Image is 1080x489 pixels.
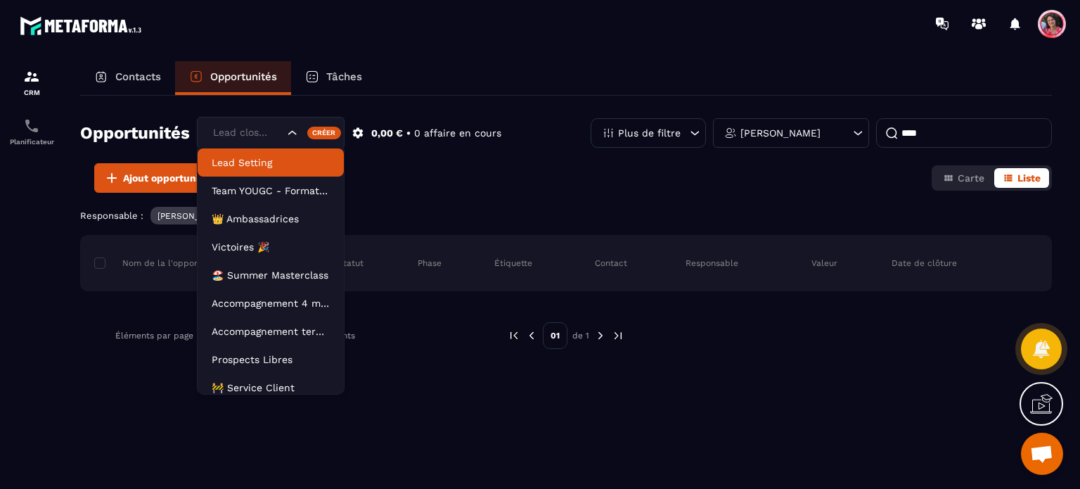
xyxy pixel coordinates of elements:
[4,89,60,96] p: CRM
[494,258,532,269] p: Étiquette
[212,324,330,338] p: Accompagnement terminé
[115,331,193,341] p: Éléments par page
[612,329,624,342] img: next
[4,138,60,146] p: Planificateur
[212,353,330,367] p: Prospects Libres
[4,107,60,156] a: schedulerschedulerPlanificateur
[337,258,364,269] p: Statut
[543,322,567,349] p: 01
[572,330,589,341] p: de 1
[210,125,284,141] input: Search for option
[197,117,345,149] div: Search for option
[811,258,837,269] p: Valeur
[740,128,821,138] p: [PERSON_NAME]
[371,127,403,140] p: 0,00 €
[686,258,738,269] p: Responsable
[94,258,221,269] p: Nom de la l'opportunité
[508,329,520,342] img: prev
[418,258,442,269] p: Phase
[994,168,1049,188] button: Liste
[115,70,161,83] p: Contacts
[4,58,60,107] a: formationformationCRM
[618,128,681,138] p: Plus de filtre
[406,127,411,140] p: •
[958,172,984,184] span: Carte
[212,268,330,282] p: 🏖️ Summer Masterclass
[525,329,538,342] img: prev
[80,210,143,221] p: Responsable :
[80,61,175,95] a: Contacts
[23,118,40,134] img: scheduler
[80,119,190,147] h2: Opportunités
[157,211,226,221] p: [PERSON_NAME]
[94,163,218,193] button: Ajout opportunité
[210,70,277,83] p: Opportunités
[1017,172,1041,184] span: Liste
[212,184,330,198] p: Team YOUGC - Formations
[212,381,330,395] p: 🚧 Service Client
[212,155,330,170] p: Lead Setting
[212,296,330,310] p: Accompagnement 4 mois
[326,70,362,83] p: Tâches
[414,127,501,140] p: 0 affaire en cours
[291,61,376,95] a: Tâches
[1021,433,1063,475] div: Ouvrir le chat
[595,258,627,269] p: Contact
[23,68,40,85] img: formation
[175,61,291,95] a: Opportunités
[892,258,957,269] p: Date de clôture
[594,329,607,342] img: next
[212,212,330,226] p: 👑 Ambassadrices
[212,240,330,254] p: Victoires 🎉
[123,171,209,185] span: Ajout opportunité
[934,168,993,188] button: Carte
[20,13,146,39] img: logo
[307,127,342,139] div: Créer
